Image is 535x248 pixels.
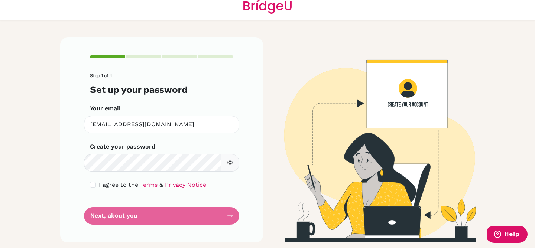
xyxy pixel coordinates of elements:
iframe: Opens a widget where you can find more information [487,226,528,244]
h3: Set up your password [90,84,233,95]
label: Your email [90,104,121,113]
label: Create your password [90,142,155,151]
input: Insert your email* [84,116,239,133]
a: Privacy Notice [165,181,206,188]
a: Terms [140,181,158,188]
span: I agree to the [99,181,138,188]
span: Step 1 of 4 [90,73,112,78]
span: & [159,181,163,188]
